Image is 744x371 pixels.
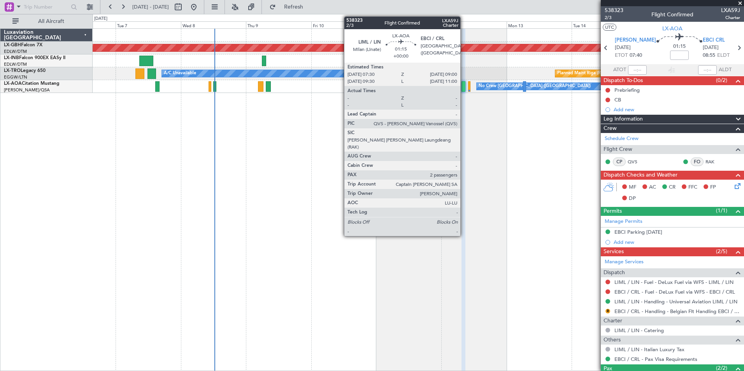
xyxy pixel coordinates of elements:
a: LX-GBHFalcon 7X [4,43,42,47]
span: Leg Information [604,115,643,124]
div: Flight Confirmed [651,10,693,19]
input: Trip Number [24,1,68,13]
span: Refresh [277,4,310,10]
div: Planned Maint Riga (Riga Intl) [557,68,616,79]
a: EBCI / CRL - Fuel - DeLux Fuel via WFS - EBCI / CRL [614,289,735,295]
span: [DATE] [703,44,719,52]
a: RAK [705,158,723,165]
div: Wed 8 [181,21,246,28]
a: LIML / LIN - Italian Luxury Tax [614,346,684,353]
span: LX-AOA [4,81,22,86]
span: Others [604,336,621,345]
div: Prebriefing [614,87,640,93]
div: Add new [614,106,740,113]
span: Charter [721,14,740,21]
span: LX-GBH [4,43,21,47]
span: [DATE] - [DATE] [132,3,169,10]
span: (2/5) [716,247,727,255]
span: LX-TRO [4,68,21,73]
span: Charter [604,317,622,325]
a: [PERSON_NAME]/QSA [4,87,50,93]
a: EDLW/DTM [4,49,27,54]
a: LX-TROLegacy 650 [4,68,46,73]
span: [DATE] [615,44,631,52]
span: Dispatch To-Dos [604,76,643,85]
input: --:-- [628,65,647,75]
span: Crew [604,124,617,133]
span: (1/1) [716,206,727,215]
span: 2/3 [605,14,623,21]
span: 07:40 [630,52,642,59]
a: LX-INBFalcon 900EX EASy II [4,56,65,60]
div: CB [614,96,621,103]
a: Manage Services [605,258,644,266]
span: LX-INB [4,56,19,60]
div: Sun 12 [441,21,506,28]
div: FO [691,157,704,166]
span: Dispatch Checks and Weather [604,171,677,180]
a: LIML / LIN - Handling - Universal Aviation LIML / LIN [614,298,737,305]
span: Flight Crew [604,145,632,154]
span: ATOT [613,66,626,74]
span: FP [710,184,716,191]
span: 538323 [605,6,623,14]
div: [DATE] [94,16,107,22]
a: QVS [628,158,645,165]
span: ALDT [719,66,732,74]
span: All Aircraft [20,19,82,24]
span: Services [604,247,624,256]
span: (0/2) [716,76,727,84]
div: Tue 14 [572,21,637,28]
span: Permits [604,207,622,216]
span: 01:15 [673,43,686,51]
button: UTC [603,24,616,31]
span: LXA59J [721,6,740,14]
span: DP [629,195,636,203]
div: Sat 11 [376,21,441,28]
a: Schedule Crew [605,135,639,143]
span: 08:55 [703,52,715,59]
div: A/C Unavailable [164,68,196,79]
button: All Aircraft [9,15,84,28]
span: AC [649,184,656,191]
span: [PERSON_NAME] [615,37,656,44]
span: ELDT [717,52,730,59]
div: CP [613,157,626,166]
span: ETOT [615,52,628,59]
div: No Crew [GEOGRAPHIC_DATA] ([GEOGRAPHIC_DATA]) [479,80,591,92]
button: Refresh [266,1,312,13]
button: R [605,309,610,313]
span: EBCI CRL [703,37,725,44]
div: Mon 13 [507,21,572,28]
a: EBCI / CRL - Pax Visa Requirements [614,356,697,362]
div: Thu 9 [246,21,311,28]
a: EBCI / CRL - Handling - Belgian Flt Handling EBCI / CRL [614,308,740,315]
span: FFC [688,184,697,191]
div: EBCI Parking [DATE] [614,229,662,235]
a: EDLW/DTM [4,61,27,67]
a: EGGW/LTN [4,74,27,80]
a: Manage Permits [605,218,642,226]
div: Fri 10 [311,21,376,28]
div: Add new [614,239,740,245]
a: LIML / LIN - Fuel - DeLux Fuel via WFS - LIML / LIN [614,279,733,285]
a: LX-AOACitation Mustang [4,81,60,86]
span: Dispatch [604,268,625,277]
span: LX-AOA [662,24,683,33]
a: LIML / LIN - Catering [614,327,664,334]
div: Tue 7 [116,21,181,28]
span: CR [669,184,676,191]
span: MF [629,184,636,191]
